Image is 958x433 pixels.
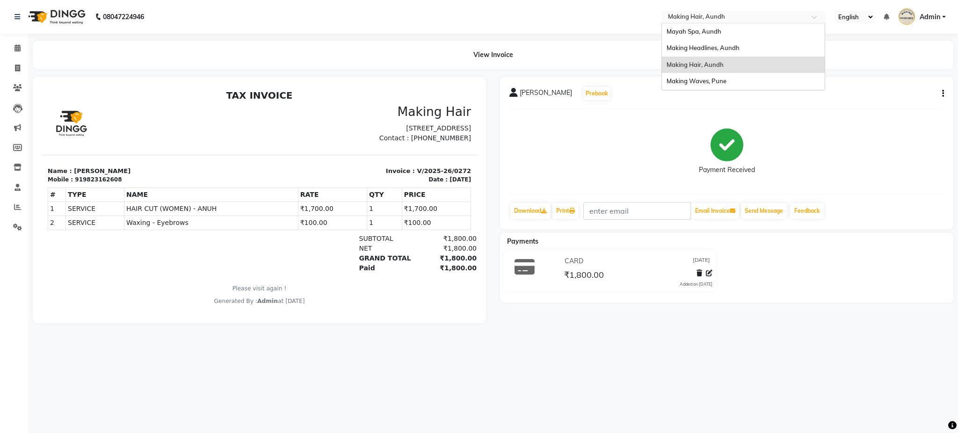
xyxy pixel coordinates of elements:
[667,61,724,68] span: Making Hair, Aundh
[312,177,373,187] div: Paid
[24,102,82,116] th: TYPE
[741,203,787,219] button: Send Message
[84,118,254,128] span: HAIR CUT (WOMEN) - ANUH
[552,203,579,219] a: Print
[899,8,915,25] img: Admin
[312,158,373,167] div: NET
[6,4,429,15] h2: TAX INVOICE
[583,87,610,100] button: Prebook
[256,130,325,144] td: ₹100.00
[564,269,604,282] span: ₹1,800.00
[6,80,212,90] p: Name : [PERSON_NAME]
[373,158,435,167] div: ₹1,800.00
[6,116,24,130] td: 1
[699,165,755,175] div: Payment Received
[667,44,740,51] span: Making Headlines, Aundh
[791,203,824,219] a: Feedback
[312,148,373,158] div: SUBTOTAL
[223,37,429,47] p: [STREET_ADDRESS]
[82,102,256,116] th: NAME
[680,281,712,288] div: Added on [DATE]
[24,130,82,144] td: SERVICE
[520,88,572,101] span: [PERSON_NAME]
[33,89,80,98] div: 919823162608
[6,211,429,219] div: Generated By : at [DATE]
[6,198,429,207] p: Please visit again !
[510,203,551,219] a: Download
[360,130,428,144] td: ₹100.00
[325,116,360,130] td: 1
[565,256,583,266] span: CARD
[223,47,429,57] p: Contact : [PHONE_NUMBER]
[84,132,254,142] span: Waxing - Eyebrows
[24,4,88,30] img: logo
[667,28,721,35] span: Mayah Spa, Aundh
[386,89,406,98] div: Date :
[360,116,428,130] td: ₹1,700.00
[325,130,360,144] td: 1
[6,130,24,144] td: 2
[661,23,825,90] ng-dropdown-panel: Options list
[360,102,428,116] th: PRICE
[373,177,435,187] div: ₹1,800.00
[6,89,31,98] div: Mobile :
[256,116,325,130] td: ₹1,700.00
[33,41,953,69] div: View Invoice
[373,148,435,158] div: ₹1,800.00
[667,77,726,85] span: Making Waves, Pune
[6,102,24,116] th: #
[373,167,435,177] div: ₹1,800.00
[691,203,739,219] button: Email Invoice
[256,102,325,116] th: RATE
[103,4,144,30] b: 08047224946
[223,80,429,90] p: Invoice : V/2025-26/0272
[325,102,360,116] th: QTY
[920,12,940,22] span: Admin
[215,212,236,218] span: Admin
[223,19,429,34] h3: Making Hair
[507,237,538,245] span: Payments
[583,202,691,220] input: enter email
[312,167,373,177] div: GRAND TOTAL
[407,89,429,98] div: [DATE]
[24,116,82,130] td: SERVICE
[693,256,710,266] span: [DATE]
